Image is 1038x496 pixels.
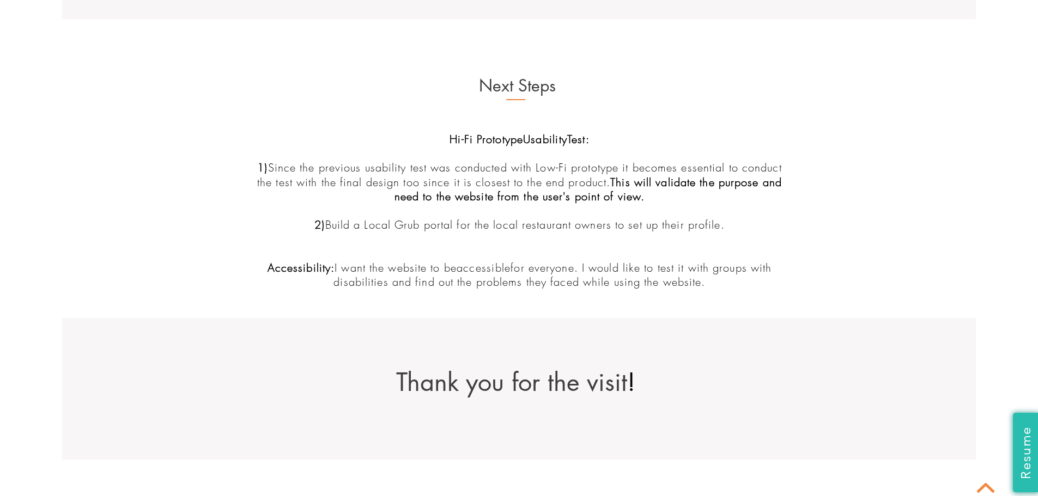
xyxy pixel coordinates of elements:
span: Since the previous usability test was conducted with Low-Fi prototype it becomes essential to con... [257,160,782,203]
span: This will validate the purpose and need to the website from the user's point of view. [394,175,782,204]
span: Usability [523,132,567,146]
span: accessible [457,260,511,275]
span: Accessibility: [268,260,335,275]
span: 2) [314,217,325,232]
button: Resume [1013,413,1038,492]
span: I want the website to be [335,260,457,275]
a: Top [975,479,997,496]
span: for everyone. I would like to test it with groups with disabilities and find out the problems the... [333,260,772,289]
span: ! [627,366,635,398]
span: Build a Local Grub portal for the local restaurant owners to set up their profile. [314,217,724,232]
span: Thank you for the visit [396,366,627,398]
span: Hi-Fi Prototype [450,132,523,146]
span: Test: [567,132,590,146]
span: Resume [1017,426,1033,479]
span: Next Steps [479,75,556,96]
span: 1) [257,160,268,175]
